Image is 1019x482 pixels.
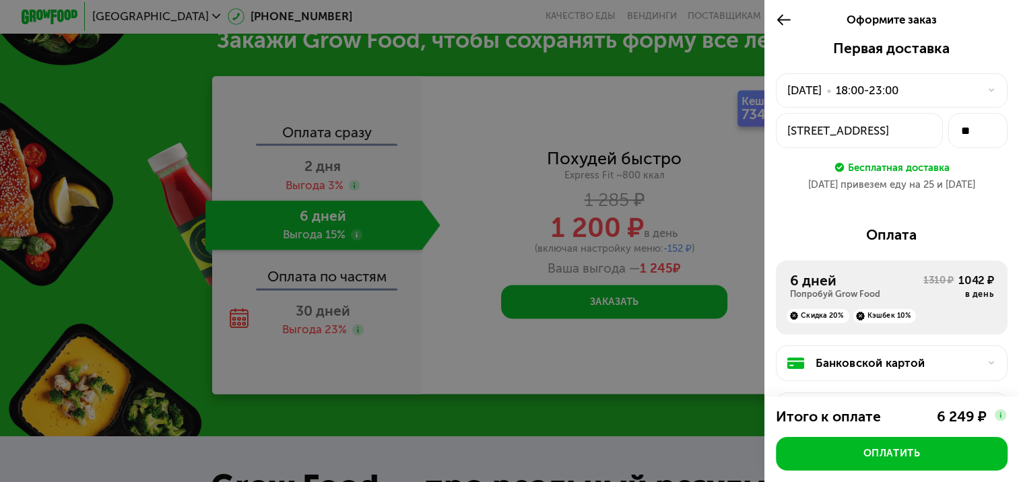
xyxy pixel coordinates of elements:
div: [STREET_ADDRESS] [787,123,930,139]
div: Оплата [776,226,1008,243]
div: в день [958,289,993,300]
div: [DATE] привезем еду на 25 и [DATE] [776,178,1008,192]
div: Оплатить [863,446,920,460]
div: Бесплатная доставка [848,160,950,175]
span: Оформите заказ [847,13,937,26]
div: Банковской картой [816,355,979,372]
button: Оплатить [776,437,1008,471]
button: [STREET_ADDRESS] [776,113,943,148]
div: • [826,82,832,99]
div: Итого к оплате [776,408,904,425]
div: 6 дней [790,272,923,289]
div: Первая доставка [776,40,1008,57]
div: [DATE] [787,82,822,99]
div: Кэшбек 10% [853,309,916,323]
div: 1042 ₽ [958,272,993,289]
div: 1310 ₽ [923,273,954,300]
div: 18:00-23:00 [836,82,898,99]
div: 6 249 ₽ [937,408,987,425]
div: Попробуй Grow Food [790,289,923,300]
div: Скидка 20% [787,309,849,323]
